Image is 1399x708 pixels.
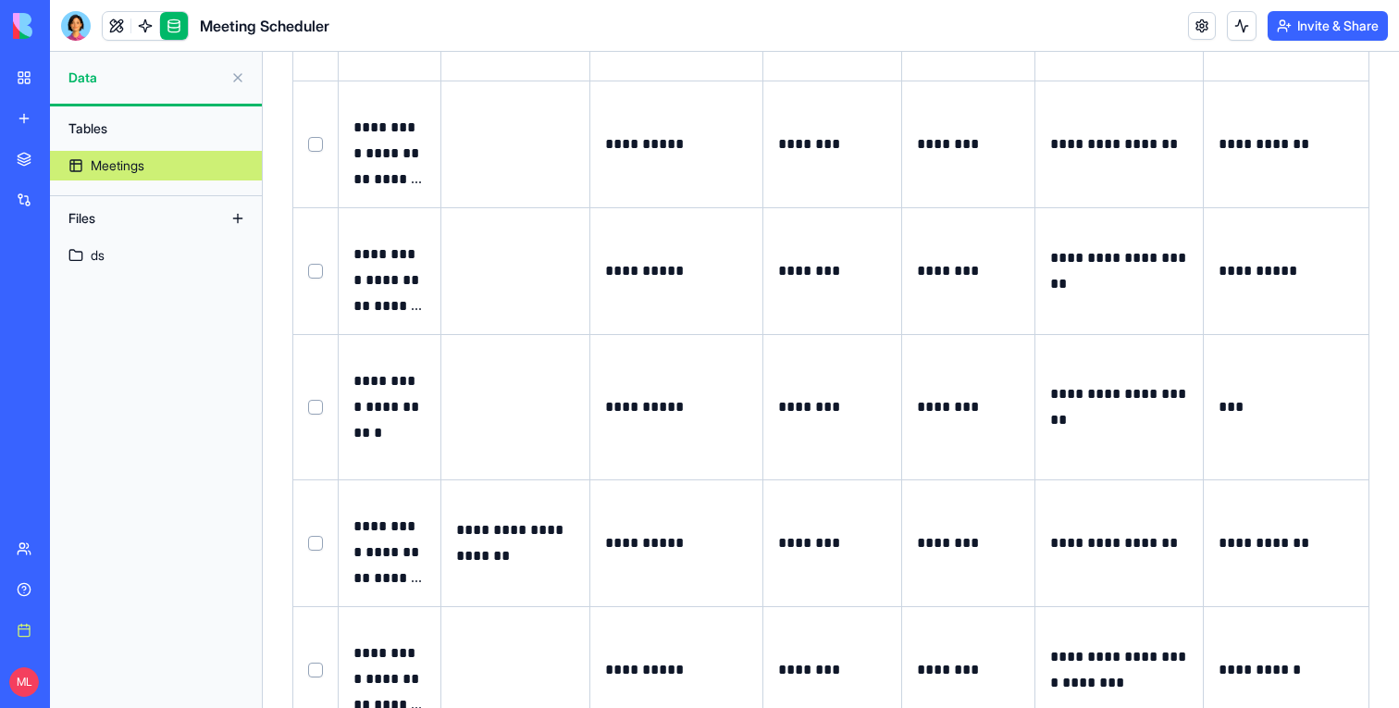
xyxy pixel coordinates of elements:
[50,241,262,270] a: ds
[200,15,329,37] h1: Meeting Scheduler
[91,246,105,265] div: ds
[68,68,223,87] span: Data
[1268,11,1388,41] button: Invite & Share
[308,137,323,152] button: Select row
[308,663,323,677] button: Select row
[59,114,253,143] div: Tables
[13,13,128,39] img: logo
[50,151,262,180] a: Meetings
[308,536,323,551] button: Select row
[308,400,323,415] button: Select row
[308,264,323,279] button: Select row
[91,156,144,175] div: Meetings
[59,204,207,233] div: Files
[9,667,39,697] span: ML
